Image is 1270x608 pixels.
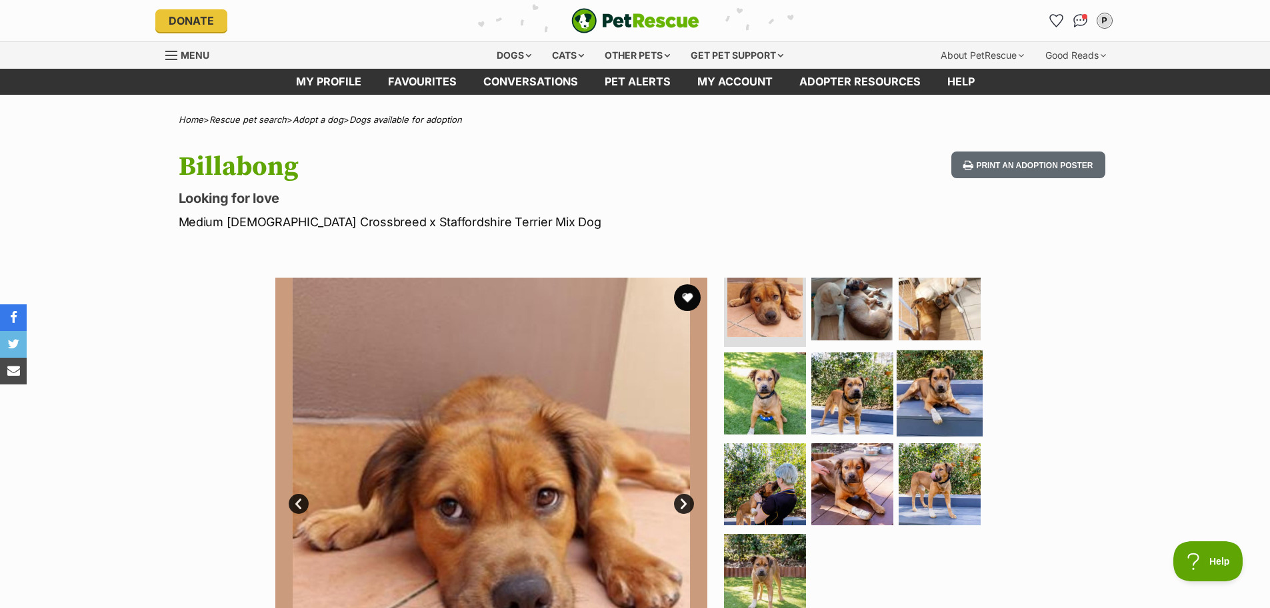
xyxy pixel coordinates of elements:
a: PetRescue [571,8,699,33]
img: Photo of Billabong [811,258,893,340]
button: favourite [674,284,701,311]
img: Photo of Billabong [811,352,893,434]
ul: Account quick links [1046,10,1115,31]
a: Prev [289,494,309,514]
div: Dogs [487,42,541,69]
a: Donate [155,9,227,32]
div: Good Reads [1036,42,1115,69]
div: > > > [145,115,1125,125]
a: Adopter resources [786,69,934,95]
a: Help [934,69,988,95]
img: logo-e224e6f780fb5917bec1dbf3a21bbac754714ae5b6737aabdf751b685950b380.svg [571,8,699,33]
a: Menu [165,42,219,66]
a: Home [179,114,203,125]
a: Favourites [1046,10,1067,31]
div: Cats [543,42,593,69]
img: Photo of Billabong [897,350,983,436]
a: My profile [283,69,375,95]
a: Adopt a dog [293,114,343,125]
h1: Billabong [179,151,743,182]
button: My account [1094,10,1115,31]
a: Pet alerts [591,69,684,95]
div: Get pet support [681,42,793,69]
a: Conversations [1070,10,1091,31]
div: About PetRescue [931,42,1033,69]
div: P [1098,14,1111,27]
img: Photo of Billabong [899,443,981,525]
div: Other pets [595,42,679,69]
a: Next [674,494,694,514]
img: chat-41dd97257d64d25036548639549fe6c8038ab92f7586957e7f3b1b290dea8141.svg [1073,14,1087,27]
button: Print an adoption poster [951,151,1105,179]
p: Medium [DEMOGRAPHIC_DATA] Crossbreed x Staffordshire Terrier Mix Dog [179,213,743,231]
a: Favourites [375,69,470,95]
a: Rescue pet search [209,114,287,125]
img: Photo of Billabong [724,443,806,525]
img: Photo of Billabong [724,352,806,434]
img: Photo of Billabong [727,262,803,337]
a: conversations [470,69,591,95]
span: Menu [181,49,209,61]
a: Dogs available for adoption [349,114,462,125]
p: Looking for love [179,189,743,208]
a: My account [684,69,786,95]
img: Photo of Billabong [811,443,893,525]
iframe: Help Scout Beacon - Open [1173,541,1243,581]
img: Photo of Billabong [899,258,981,340]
